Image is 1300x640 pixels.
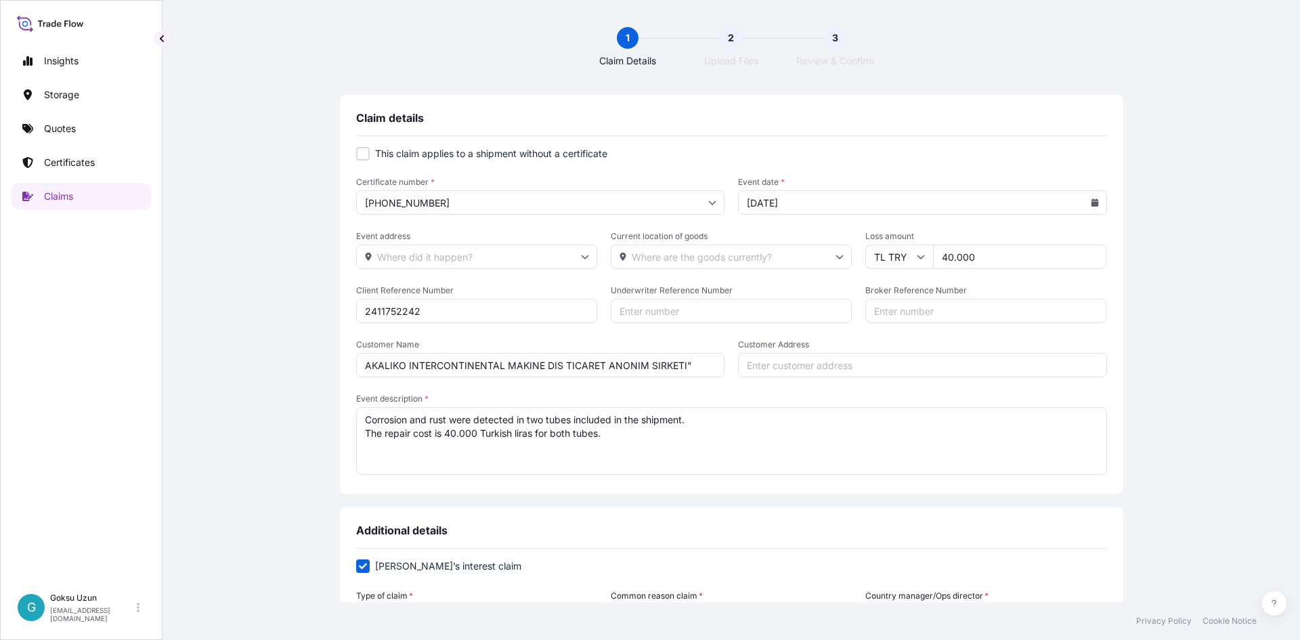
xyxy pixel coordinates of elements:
[12,149,151,176] a: Certificates
[832,31,838,45] span: 3
[50,593,134,603] p: Goksu Uzun
[728,31,734,45] span: 2
[356,407,1107,475] textarea: Corrosion and rust were detected in two tubes included in the shipment. The repair cost is 40.000...
[12,81,151,108] a: Storage
[12,47,151,74] a: Insights
[356,524,448,537] span: Additional details
[356,589,413,603] label: Type of claim
[44,156,95,169] p: Certificates
[12,115,151,142] a: Quotes
[611,285,852,296] span: Underwriter Reference Number
[44,190,73,203] p: Claims
[12,183,151,210] a: Claims
[375,559,521,573] span: [PERSON_NAME]’s interest claim
[375,147,607,161] p: This claim applies to a shipment without a certificate
[865,285,1106,296] span: Broker Reference Number
[796,54,874,68] span: Review & Confirm
[356,231,597,242] span: Event address
[356,353,725,377] input: Enter customer name
[865,231,1106,242] span: Loss amount
[356,393,1107,404] span: Event description
[356,299,597,323] input: Enter number
[50,606,134,622] p: [EMAIL_ADDRESS][DOMAIN_NAME]
[356,190,725,215] input: Select certificate number...
[356,339,725,350] span: Customer Name
[865,589,989,603] label: Country manager/Ops director
[1202,616,1257,626] a: Cookie Notice
[44,88,79,102] p: Storage
[599,54,656,68] span: Claim Details
[356,285,597,296] span: Client Reference Number
[611,299,852,323] input: Enter number
[356,111,424,125] span: Claim details
[626,31,630,45] span: 1
[865,299,1106,323] input: Enter number
[356,244,597,269] input: Where did it happen?
[356,177,725,188] span: Certificate number
[738,339,1107,350] span: Customer Address
[27,601,36,614] span: G
[611,589,703,603] label: Common reason claim
[738,177,1107,188] span: Event date
[611,244,852,269] input: Where are the goods currently?
[738,353,1107,377] input: Enter customer address
[44,54,79,68] p: Insights
[1136,616,1192,626] a: Privacy Policy
[611,231,852,242] span: Current location of goods
[704,54,758,68] span: Upload Files
[44,122,76,135] p: Quotes
[738,190,1107,215] input: mm/dd/yyyy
